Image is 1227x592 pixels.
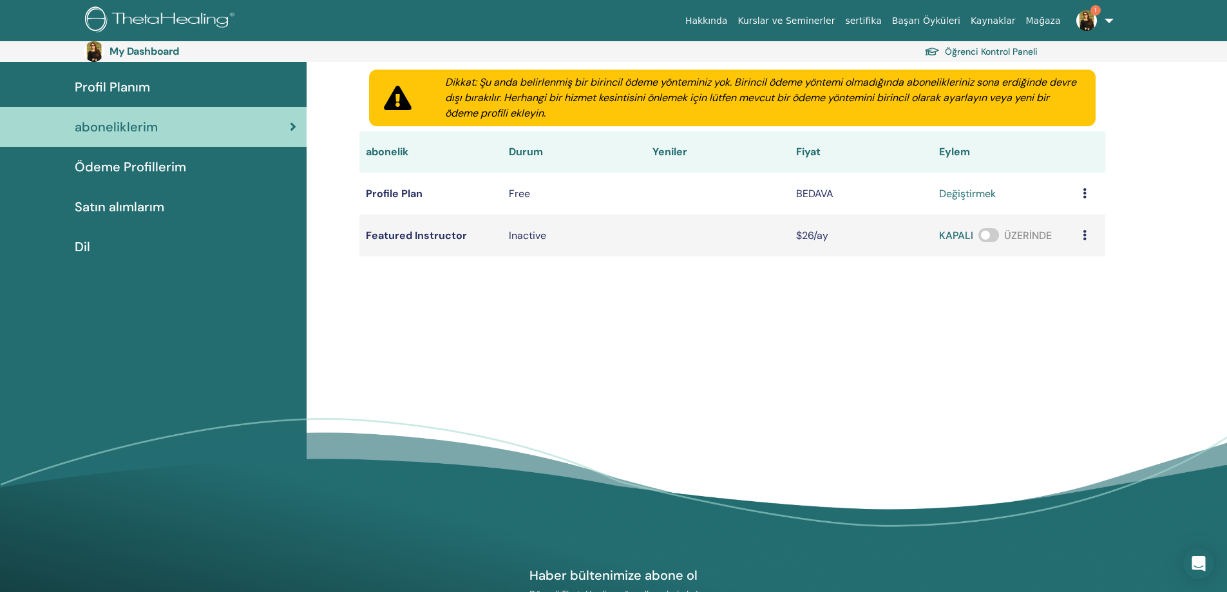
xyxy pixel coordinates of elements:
[796,187,833,200] span: BEDAVA
[75,77,150,97] span: Profil Planım
[840,9,886,33] a: sertifika
[1020,9,1065,33] a: Mağaza
[84,41,104,62] img: default.jpg
[646,131,790,173] th: Yeniler
[465,567,763,584] h4: Haber bültenimize abone ol
[924,46,940,57] img: graduation-cap.svg
[1076,10,1097,31] img: default.jpg
[359,131,503,173] th: abonelik
[1090,5,1101,15] span: 1
[75,157,186,177] span: Ödeme Profillerim
[1183,548,1214,579] div: Open Intercom Messenger
[732,9,840,33] a: Kurslar ve Seminerler
[75,237,90,256] span: Dil
[887,9,965,33] a: Başarı Öyküleri
[796,229,828,242] span: $26/ay
[939,186,996,202] a: değiştirmek
[109,45,238,57] h3: My Dashboard
[790,131,933,173] th: Fiyat
[509,186,640,202] div: Free
[965,9,1021,33] a: Kaynaklar
[924,43,1038,61] a: Öğrenci Kontrol Paneli
[85,6,239,35] img: logo.png
[680,9,733,33] a: Hakkında
[430,75,1096,121] div: Dikkat: Şu anda belirlenmiş bir birincil ödeme yönteminiz yok. Birincil ödeme yöntemi olmadığında...
[502,131,646,173] th: Durum
[933,131,1076,173] th: Eylem
[939,229,973,242] span: KAPALI
[359,215,503,256] td: Featured Instructor
[1004,229,1052,242] span: ÜZERİNDE
[509,228,640,243] div: Inactive
[75,197,164,216] span: Satın alımlarım
[75,117,158,137] span: aboneliklerim
[359,173,503,215] td: Profile Plan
